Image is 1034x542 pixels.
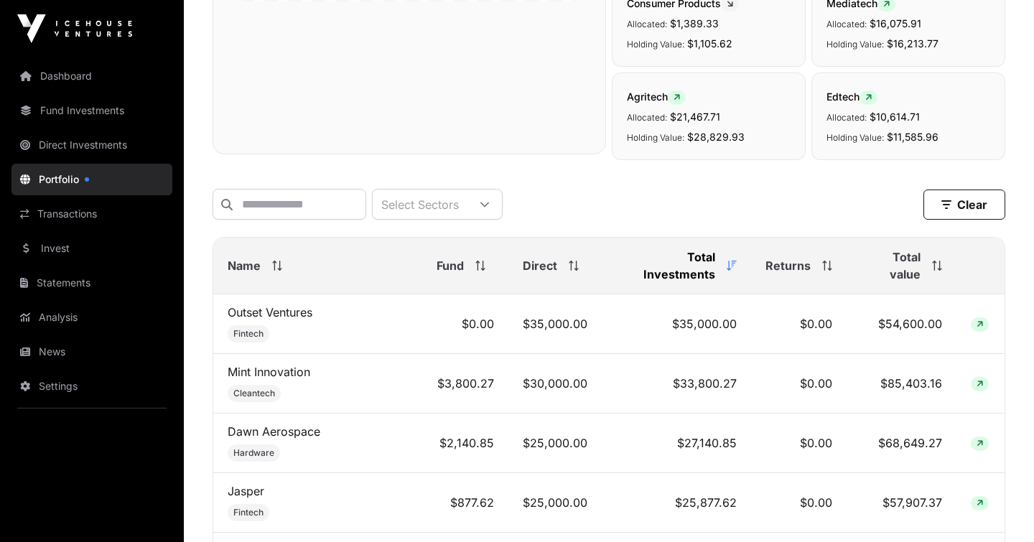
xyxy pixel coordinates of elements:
td: $35,000.00 [602,294,751,354]
span: Allocated: [826,112,867,123]
span: Direct [523,257,557,274]
span: Holding Value: [826,39,884,50]
a: Fund Investments [11,95,172,126]
td: $54,600.00 [847,294,956,354]
td: $0.00 [751,473,847,533]
td: $2,140.85 [422,413,508,473]
span: Agritech [627,90,686,103]
a: Direct Investments [11,129,172,161]
td: $3,800.27 [422,354,508,413]
td: $0.00 [422,294,508,354]
a: Portfolio [11,164,172,195]
td: $27,140.85 [602,413,751,473]
td: $57,907.37 [847,473,956,533]
span: $21,467.71 [670,111,720,123]
a: Mint Innovation [228,365,310,379]
td: $35,000.00 [508,294,602,354]
td: $0.00 [751,413,847,473]
span: Hardware [233,447,274,459]
a: Transactions [11,198,172,230]
a: Jasper [228,484,264,498]
span: Fintech [233,328,264,340]
span: Allocated: [627,112,667,123]
a: Analysis [11,302,172,333]
a: Outset Ventures [228,305,312,319]
span: $16,213.77 [887,37,938,50]
td: $68,649.27 [847,413,956,473]
span: $10,614.71 [870,111,920,123]
span: Fund [437,257,464,274]
span: Total Investments [616,248,715,283]
iframe: Chat Widget [962,473,1034,542]
a: Invest [11,233,172,264]
td: $25,000.00 [508,413,602,473]
td: $0.00 [751,294,847,354]
td: $30,000.00 [508,354,602,413]
span: Fintech [233,507,264,518]
a: Dashboard [11,60,172,92]
span: Allocated: [826,19,867,29]
td: $877.62 [422,473,508,533]
span: Holding Value: [627,39,684,50]
span: Name [228,257,261,274]
span: $1,105.62 [687,37,732,50]
span: Cleantech [233,388,275,399]
a: Settings [11,370,172,402]
td: $85,403.16 [847,354,956,413]
td: $33,800.27 [602,354,751,413]
td: $25,877.62 [602,473,751,533]
a: News [11,336,172,368]
span: $1,389.33 [670,17,719,29]
img: Icehouse Ventures Logo [17,14,132,43]
span: Holding Value: [627,132,684,143]
span: Edtech [826,90,877,103]
div: Select Sectors [373,190,467,219]
span: $28,829.93 [687,131,745,143]
span: Total value [861,248,921,283]
button: Clear [923,190,1005,220]
span: Allocated: [627,19,667,29]
span: Returns [765,257,811,274]
a: Dawn Aerospace [228,424,320,439]
span: Holding Value: [826,132,884,143]
td: $0.00 [751,354,847,413]
td: $25,000.00 [508,473,602,533]
a: Statements [11,267,172,299]
span: $11,585.96 [887,131,938,143]
span: $16,075.91 [870,17,921,29]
